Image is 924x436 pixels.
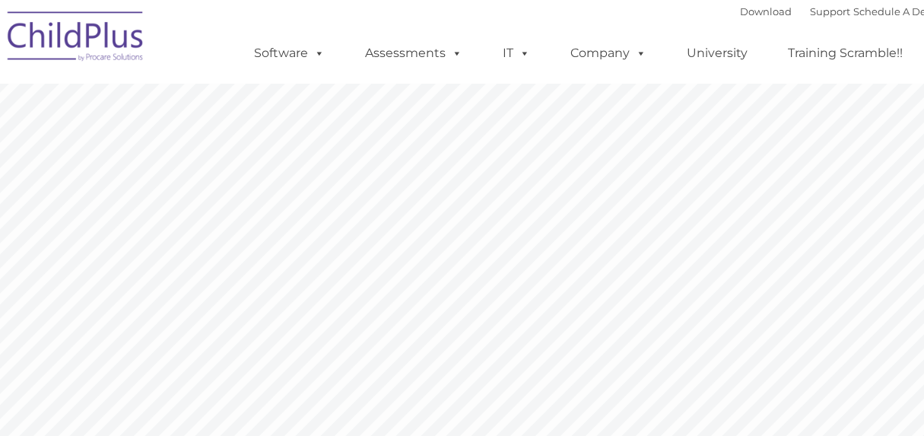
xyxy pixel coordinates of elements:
a: Training Scramble!! [773,38,918,68]
a: Support [810,5,850,18]
a: Company [555,38,662,68]
a: Software [239,38,340,68]
a: Download [740,5,792,18]
a: University [672,38,763,68]
a: Assessments [350,38,478,68]
a: IT [487,38,545,68]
